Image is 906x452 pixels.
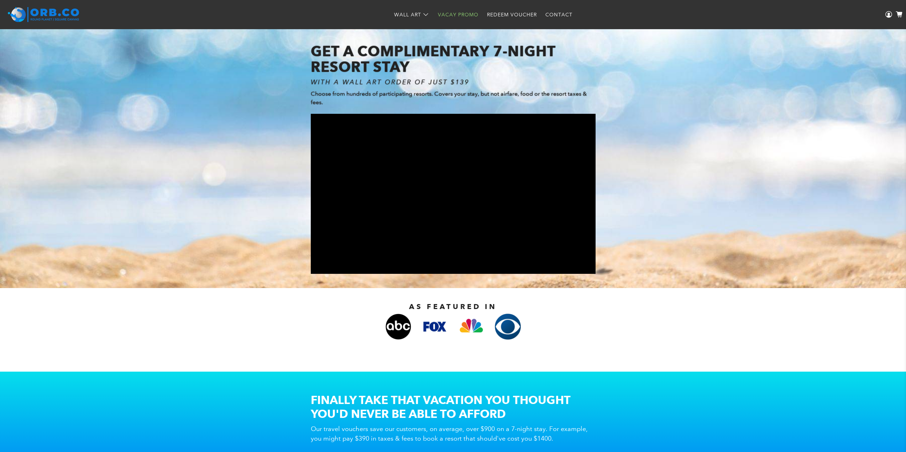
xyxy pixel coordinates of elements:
a: Contact [541,5,577,24]
span: Choose from hundreds of participating resorts. Covers your stay, but not airfare, food or the res... [311,90,587,106]
h2: AS FEATURED IN [286,302,620,311]
iframe: Embedded Youtube Video [311,114,596,274]
span: Our travel vouchers save our customers, on average, over $900 on a 7-night stay. For example, you... [311,425,588,442]
h2: FINALLY TAKE THAT VACATION YOU THOUGHT YOU'D NEVER BE ABLE TO AFFORD [311,393,596,421]
h1: GET A COMPLIMENTARY 7-NIGHT RESORT STAY [311,43,596,75]
a: Redeem Voucher [483,5,541,24]
a: Wall Art [390,5,434,24]
i: WITH A WALL ART ORDER OF JUST $139 [311,78,469,86]
a: Vacay Promo [434,5,483,24]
